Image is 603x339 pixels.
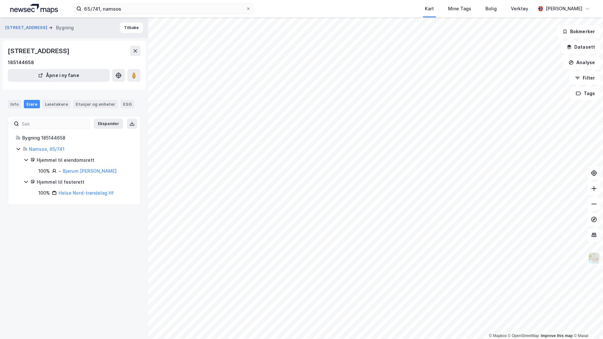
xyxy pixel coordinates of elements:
[24,100,40,108] div: Eiere
[59,190,114,196] a: Helse Nord-trøndelag Hf
[10,4,58,14] img: logo.a4113a55bc3d86da70a041830d287a7e.svg
[37,178,132,186] div: Hjemmel til festerett
[76,101,115,107] div: Etasjer og enheter
[557,25,600,38] button: Bokmerker
[541,334,573,338] a: Improve this map
[8,59,34,66] div: 185144658
[8,100,21,108] div: Info
[485,5,497,13] div: Bolig
[569,72,600,84] button: Filter
[8,46,71,56] div: [STREET_ADDRESS]
[425,5,434,13] div: Kart
[546,5,582,13] div: [PERSON_NAME]
[448,5,471,13] div: Mine Tags
[63,168,117,174] a: Bjørum [PERSON_NAME]
[571,308,603,339] iframe: Chat Widget
[37,156,132,164] div: Hjemmel til eiendomsrett
[563,56,600,69] button: Analyse
[38,189,50,197] div: 100%
[120,100,134,108] div: ESG
[570,87,600,100] button: Tags
[508,334,539,338] a: OpenStreetMap
[81,4,246,14] input: Søk på adresse, matrikkel, gårdeiere, leietakere eller personer
[511,5,528,13] div: Verktøy
[59,167,61,175] div: -
[43,100,71,108] div: Leietakere
[571,308,603,339] div: Kontrollprogram for chat
[29,146,64,152] a: Namsos, 65/741
[561,41,600,53] button: Datasett
[38,167,50,175] div: 100%
[19,119,90,129] input: Søk
[56,24,74,32] div: Bygning
[120,23,143,33] button: Tilbake
[22,134,132,142] div: Bygning 185144658
[489,334,507,338] a: Mapbox
[5,24,49,31] button: [STREET_ADDRESS]
[94,119,123,129] button: Ekspander
[588,252,600,264] img: Z
[8,69,110,82] button: Åpne i ny fane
